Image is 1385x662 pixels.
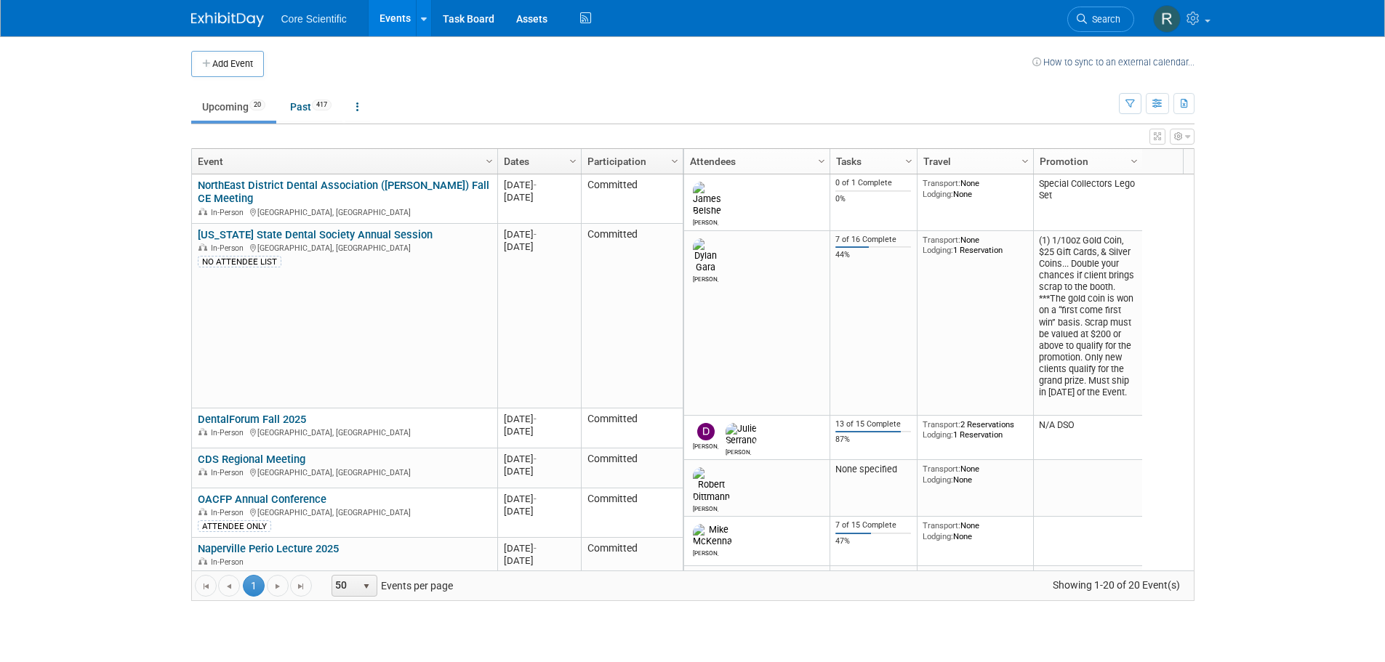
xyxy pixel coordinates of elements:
[249,100,265,110] span: 20
[504,241,574,253] div: [DATE]
[693,467,730,502] img: Robert Dittmann
[923,189,953,199] span: Lodging:
[1017,149,1033,171] a: Column Settings
[198,413,306,426] a: DentalForum Fall 2025
[534,229,537,240] span: -
[534,413,537,424] span: -
[243,575,265,597] span: 1
[504,493,574,505] div: [DATE]
[669,156,681,167] span: Column Settings
[198,520,271,532] div: ATTENDEE ONLY
[504,542,574,554] div: [DATE]
[693,217,718,226] div: James Belshe
[693,547,718,557] div: Mike McKenna
[835,178,911,188] div: 0 of 1 Complete
[816,156,827,167] span: Column Settings
[693,503,718,512] div: Robert Dittmann
[835,464,911,475] div: None specified
[567,156,579,167] span: Column Settings
[504,149,571,174] a: Dates
[198,256,281,267] div: NO ATTENDEE LIST
[581,174,683,224] td: Committed
[835,235,911,245] div: 7 of 16 Complete
[667,149,683,171] a: Column Settings
[923,149,1024,174] a: Travel
[923,419,960,429] span: Transport:
[1039,575,1193,595] span: Showing 1-20 of 20 Event(s)
[835,536,911,546] div: 47%
[211,557,248,567] span: In-Person
[923,464,960,474] span: Transport:
[191,12,264,27] img: ExhibitDay
[200,581,212,592] span: Go to the first page
[835,250,911,260] div: 44%
[198,468,207,475] img: In-Person Event
[272,581,284,592] span: Go to the next page
[198,228,433,241] a: [US_STATE] State Dental Society Annual Session
[835,435,911,445] div: 87%
[223,581,235,592] span: Go to the previous page
[690,149,820,174] a: Attendees
[923,520,1027,541] div: None None
[198,466,491,478] div: [GEOGRAPHIC_DATA], [GEOGRAPHIC_DATA]
[1033,416,1142,461] td: N/A DSO
[693,273,718,283] div: Dylan Gara
[198,206,491,218] div: [GEOGRAPHIC_DATA], [GEOGRAPHIC_DATA]
[581,408,683,448] td: Committed
[483,156,495,167] span: Column Settings
[534,543,537,554] span: -
[504,505,574,517] div: [DATE]
[581,538,683,578] td: Committed
[814,149,830,171] a: Column Settings
[835,419,911,429] div: 13 of 15 Complete
[198,428,207,435] img: In-Person Event
[1128,156,1140,167] span: Column Settings
[279,93,342,121] a: Past417
[923,429,953,440] span: Lodging:
[504,191,574,203] div: [DATE]
[923,178,960,188] span: Transport:
[587,149,673,174] a: Participation
[1153,5,1181,33] img: Rachel Wolff
[581,224,683,408] td: Committed
[726,423,757,446] img: Julie Serrano
[693,238,718,273] img: Dylan Gara
[504,179,574,191] div: [DATE]
[693,524,732,547] img: Mike McKenna
[835,520,911,530] div: 7 of 15 Complete
[313,575,467,597] span: Events per page
[198,179,489,206] a: NorthEast District Dental Association ([PERSON_NAME]) Fall CE Meeting
[267,575,289,597] a: Go to the next page
[504,228,574,241] div: [DATE]
[1032,57,1195,68] a: How to sync to an external calendar...
[198,508,207,515] img: In-Person Event
[923,235,1027,256] div: None 1 Reservation
[835,194,911,204] div: 0%
[504,554,574,567] div: [DATE]
[923,464,1027,485] div: None None
[697,423,715,440] img: Dan Boro
[211,468,248,477] span: In-Person
[195,575,217,597] a: Go to the first page
[1126,149,1142,171] a: Column Settings
[198,208,207,215] img: In-Person Event
[198,493,326,506] a: OACFP Annual Conference
[923,419,1027,440] div: 2 Reservations 1 Reservation
[1067,7,1134,32] a: Search
[191,93,276,121] a: Upcoming20
[211,508,248,517] span: In-Person
[534,493,537,504] span: -
[198,241,491,254] div: [GEOGRAPHIC_DATA], [GEOGRAPHIC_DATA]
[211,208,248,217] span: In-Person
[295,581,307,592] span: Go to the last page
[836,149,907,174] a: Tasks
[504,465,574,477] div: [DATE]
[923,531,953,541] span: Lodging:
[290,575,312,597] a: Go to the last page
[1033,231,1142,416] td: (1) 1/10oz Gold Coin, $25 Gift Cards, & Silver Coins... Double your chances if client brings scra...
[361,581,372,592] span: select
[281,13,347,25] span: Core Scientific
[923,235,960,245] span: Transport:
[565,149,581,171] a: Column Settings
[534,453,537,464] span: -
